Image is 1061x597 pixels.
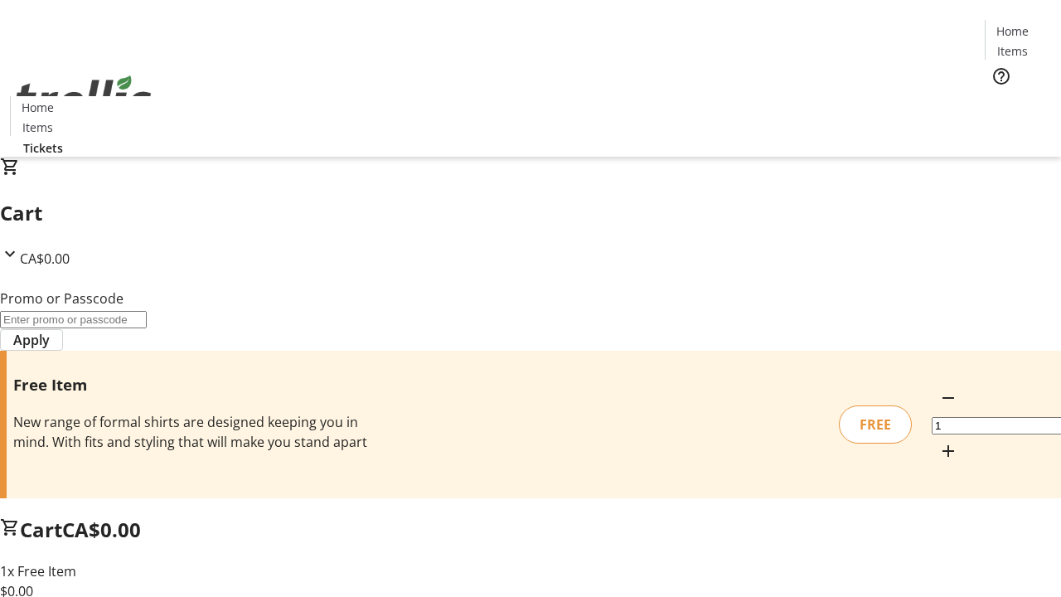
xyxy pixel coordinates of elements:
[13,330,50,350] span: Apply
[20,250,70,268] span: CA$0.00
[13,373,375,396] h3: Free Item
[998,96,1038,114] span: Tickets
[985,96,1051,114] a: Tickets
[22,99,54,116] span: Home
[22,119,53,136] span: Items
[62,516,141,543] span: CA$0.00
[997,42,1028,60] span: Items
[986,22,1039,40] a: Home
[932,381,965,415] button: Decrement by one
[932,434,965,468] button: Increment by one
[986,42,1039,60] a: Items
[985,60,1018,93] button: Help
[11,119,64,136] a: Items
[23,139,63,157] span: Tickets
[996,22,1029,40] span: Home
[11,99,64,116] a: Home
[13,412,375,452] div: New range of formal shirts are designed keeping you in mind. With fits and styling that will make...
[10,139,76,157] a: Tickets
[839,405,912,444] div: FREE
[10,57,157,140] img: Orient E2E Organization 8EfLua6WHE's Logo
